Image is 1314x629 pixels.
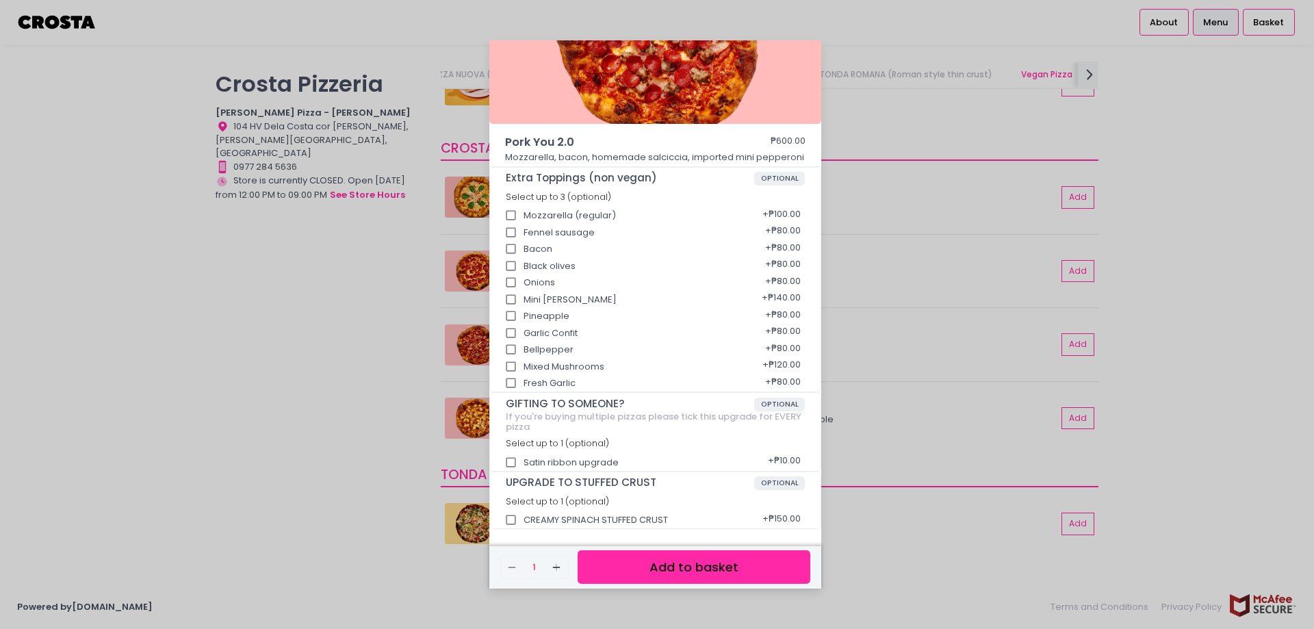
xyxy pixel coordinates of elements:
span: UPGRADE TO STUFFED CRUST [506,476,754,489]
span: Extra Toppings (non vegan) [506,172,754,184]
div: + ₱80.00 [760,236,805,262]
div: + ₱80.00 [760,253,805,279]
span: Select up to 1 (optional) [506,437,609,449]
button: Add to basket [578,550,810,584]
div: ₱600.00 [771,134,806,151]
p: Mozzarella, bacon, homemade salciccia, imported mini pepperoni [505,151,806,164]
div: + ₱10.00 [763,450,805,476]
span: OPTIONAL [754,172,806,185]
span: Select up to 1 (optional) [506,496,609,507]
div: + ₱140.00 [757,287,805,313]
div: + ₱80.00 [760,320,805,346]
div: + ₱80.00 [760,303,805,329]
div: + ₱150.00 [758,507,805,533]
span: Select up to 3 (optional) [506,191,611,203]
div: If you're buying multiple pizzas please tick this upgrade for EVERY pizza [506,411,806,433]
div: + ₱80.00 [760,220,805,246]
div: + ₱80.00 [760,270,805,296]
span: Pork You 2.0 [505,134,731,151]
div: + ₱100.00 [758,203,805,229]
div: + ₱80.00 [760,370,805,396]
span: OPTIONAL [754,476,806,490]
div: + ₱120.00 [758,354,805,380]
div: + ₱80.00 [760,337,805,363]
span: OPTIONAL [754,398,806,411]
span: GIFTING TO SOMEONE? [506,398,754,410]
